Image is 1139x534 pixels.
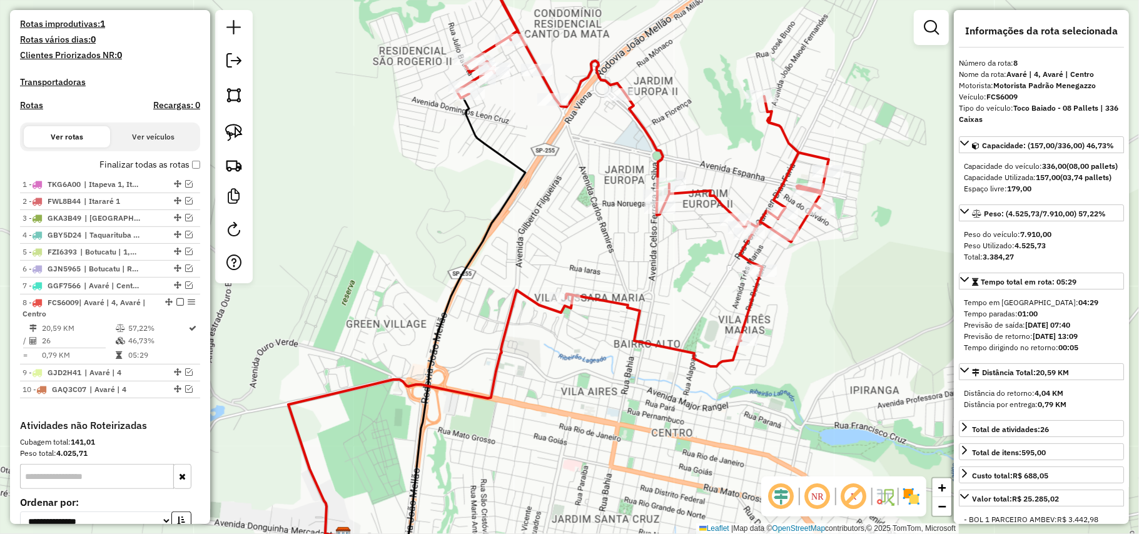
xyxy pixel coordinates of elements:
i: % de utilização da cubagem [116,337,125,345]
h4: Transportadoras [20,77,200,88]
strong: 179,00 [1007,184,1031,193]
span: Peso: (4.525,73/7.910,00) 57,22% [984,209,1106,218]
a: Total de itens:595,00 [959,443,1124,460]
div: Peso: (4.525,73/7.910,00) 57,22% [959,224,1124,268]
em: Alterar sequência das rotas [174,264,181,272]
em: Alterar sequência das rotas [174,214,181,221]
td: 46,73% [128,335,188,347]
a: Leaflet [699,524,729,533]
div: Total: [964,251,1119,263]
i: Tempo total em rota [116,351,122,359]
i: Total de Atividades [29,337,37,345]
div: Previsão de retorno: [964,331,1119,342]
span: GJD2H41 [48,368,81,377]
em: Visualizar rota [185,385,193,393]
em: Alterar sequência das rotas [174,281,181,289]
h4: Clientes Priorizados NR: [20,50,200,61]
div: Total de itens: [972,447,1046,458]
em: Alterar sequência das rotas [174,231,181,238]
img: Fluxo de ruas [875,486,895,506]
div: Número da rota: [959,58,1124,69]
i: % de utilização do peso [116,325,125,332]
a: Peso: (4.525,73/7.910,00) 57,22% [959,204,1124,221]
h4: Informações da rota selecionada [959,25,1124,37]
strong: R$ 688,05 [1013,471,1048,480]
span: Itararé 1 [84,196,141,207]
span: FWL8B44 [48,196,81,206]
strong: 595,00 [1021,448,1046,457]
a: Criar modelo [221,184,246,212]
span: Avaré | Centro, Avaré 1, Avaré 2 [84,280,141,291]
strong: Avaré | 4, Avaré | Centro [1006,69,1094,79]
span: Avaré | 4 [89,384,147,395]
div: Motorista: [959,80,1124,91]
span: R$ 3.442,98 [1057,515,1098,524]
span: − [938,498,946,514]
div: Distância por entrega: [964,399,1119,410]
span: Ocultar deslocamento [766,481,796,511]
span: Exibir rótulo [839,481,869,511]
a: Nova sessão e pesquisa [221,15,246,43]
strong: FCS6009 [986,92,1018,101]
strong: 4.025,71 [56,448,88,458]
div: Map data © contributors,© 2025 TomTom, Microsoft [696,523,959,534]
em: Visualizar rota [185,368,193,376]
div: Espaço livre: [964,183,1119,194]
strong: 3.384,27 [983,252,1014,261]
input: Finalizar todas as rotas [192,161,200,169]
span: TKG6A00 [48,179,81,189]
a: Reroteirizar Sessão [221,217,246,245]
span: Avaré | 4 [84,367,142,378]
span: GJN5965 [48,264,81,273]
label: Ordenar por: [20,495,200,510]
a: Zoom in [933,478,951,497]
span: + [938,480,946,495]
em: Alterar sequência das rotas [174,197,181,204]
strong: 04:29 [1078,298,1098,307]
button: Ordem crescente [171,511,191,531]
strong: 26 [1040,425,1049,434]
em: Visualizar rota [185,214,193,221]
a: OpenStreetMap [772,524,826,533]
span: Ocultar NR [802,481,833,511]
strong: 4.525,73 [1015,241,1046,250]
div: Distância Total:20,59 KM [959,383,1124,415]
div: Veículo: [959,91,1124,103]
h4: Rotas improdutivas: [20,19,200,29]
em: Alterar sequência das rotas [174,368,181,376]
span: Taquarituba | 1 , Taquarituba | 2, Taquarituba | 3 [84,229,142,241]
span: FZI6393 [48,247,77,256]
span: Itaporanga [84,213,142,224]
div: Capacidade: (157,00/336,00) 46,73% [959,156,1124,199]
td: 57,22% [128,322,188,335]
span: Botucatu | 1, Botucatu | 2 , Botucatu | 4, Botucatu | Centro, Botucatu | Rubião [80,246,138,258]
strong: 336,00 [1042,161,1066,171]
span: GAQ3C07 [52,385,86,394]
em: Alterar sequência das rotas [174,385,181,393]
div: Tempo dirigindo no retorno: [964,342,1119,353]
strong: Motorista Padrão Menegazzo [993,81,1096,90]
span: GKA3B49 [48,213,81,223]
span: 2 - [23,196,81,206]
span: Tempo total em rota: 05:29 [981,277,1076,286]
span: Total de atividades: [972,425,1049,434]
td: 0,79 KM [41,349,115,361]
em: Visualizar rota [185,197,193,204]
a: Tempo total em rota: 05:29 [959,273,1124,290]
span: 4 - [23,230,81,239]
a: Exportar sessão [221,48,246,76]
strong: (08,00 pallets) [1066,161,1118,171]
a: Rotas [20,100,43,111]
td: 20,59 KM [41,322,115,335]
span: 5 - [23,247,77,256]
em: Visualizar rota [185,248,193,255]
div: Previsão de saída: [964,320,1119,331]
strong: [DATE] 13:09 [1033,331,1078,341]
td: 26 [41,335,115,347]
strong: 7.910,00 [1020,229,1051,239]
strong: Toco Baiado - 08 Pallets | 336 Caixas [959,103,1118,124]
label: Finalizar todas as rotas [99,158,200,171]
span: 3 - [23,213,81,223]
div: Peso Utilizado: [964,240,1119,251]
